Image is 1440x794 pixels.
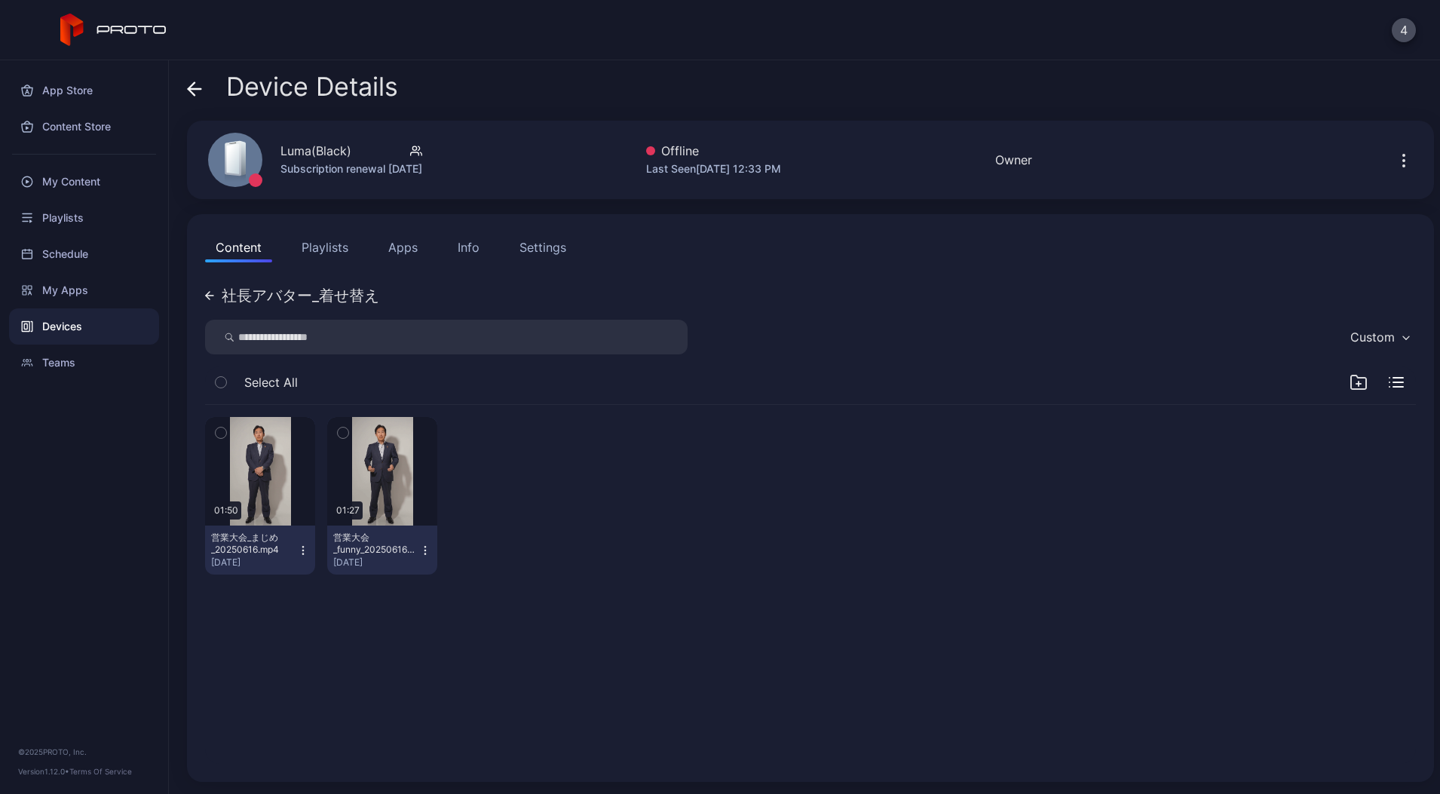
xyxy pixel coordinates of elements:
button: Info [447,232,490,262]
div: [DATE] [333,556,419,569]
button: Settings [509,232,577,262]
span: Select All [244,373,298,391]
div: Settings [519,238,566,256]
a: Devices [9,308,159,345]
a: Teams [9,345,159,381]
span: Version 1.12.0 • [18,767,69,776]
div: 営業大会_funny_20250616.mp4 [333,532,416,556]
a: My Content [9,164,159,200]
button: Playlists [291,232,359,262]
a: My Apps [9,272,159,308]
div: Offline [646,142,781,160]
a: Schedule [9,236,159,272]
a: Playlists [9,200,159,236]
a: Terms Of Service [69,767,132,776]
div: Info [458,238,479,256]
button: Content [205,232,272,262]
div: Subscription renewal [DATE] [280,160,422,178]
div: [DATE] [211,556,297,569]
a: Content Store [9,109,159,145]
div: Last Seen [DATE] 12:33 PM [646,160,781,178]
button: 営業大会_funny_20250616.mp4[DATE] [327,526,437,575]
button: Custom [1343,320,1416,354]
div: Custom [1350,330,1395,345]
button: Apps [378,232,428,262]
div: Owner [995,151,1032,169]
div: 社長アバター_着せ替え [222,288,379,303]
div: Luma(Black) [280,142,351,160]
button: 4 [1392,18,1416,42]
a: App Store [9,72,159,109]
button: 営業大会_まじめ_20250616.mp4[DATE] [205,526,315,575]
span: Device Details [226,72,398,101]
div: 営業大会_まじめ_20250616.mp4 [211,532,294,556]
div: © 2025 PROTO, Inc. [18,746,150,758]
